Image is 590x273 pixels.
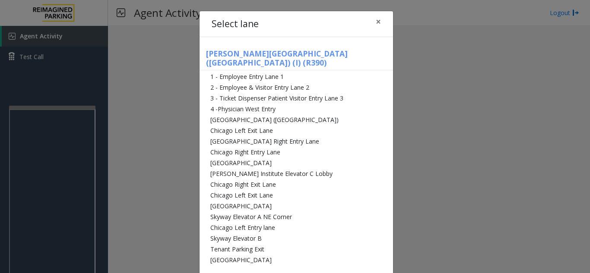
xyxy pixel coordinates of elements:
[200,157,393,168] li: [GEOGRAPHIC_DATA]
[212,17,259,31] h4: Select lane
[200,104,393,114] li: 4 -Physician West Entry
[200,190,393,201] li: Chicago Left Exit Lane
[200,114,393,125] li: [GEOGRAPHIC_DATA] ([GEOGRAPHIC_DATA])
[370,11,387,32] button: Close
[200,125,393,136] li: Chicago Left Exit Lane
[200,82,393,93] li: 2 - Employee & Visitor Entry Lane 2
[200,93,393,104] li: 3 - Ticket Dispenser Patient Visitor Entry Lane 3
[200,168,393,179] li: [PERSON_NAME] Institute Elevator C Lobby
[200,49,393,70] h5: [PERSON_NAME][GEOGRAPHIC_DATA] ([GEOGRAPHIC_DATA]) (I) (R390)
[200,211,393,222] li: Skyway Elevator A NE Corner
[200,147,393,157] li: Chicago Right Entry Lane
[200,222,393,233] li: Chicago Left Entry lane
[200,233,393,244] li: Skyway Elevator B
[200,136,393,147] li: [GEOGRAPHIC_DATA] Right Entry Lane
[200,201,393,211] li: [GEOGRAPHIC_DATA]
[200,71,393,82] li: 1 - Employee Entry Lane 1
[376,16,381,28] span: ×
[200,254,393,265] li: [GEOGRAPHIC_DATA]
[200,244,393,254] li: Tenant Parking Exit
[200,179,393,190] li: Chicago Right Exit Lane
